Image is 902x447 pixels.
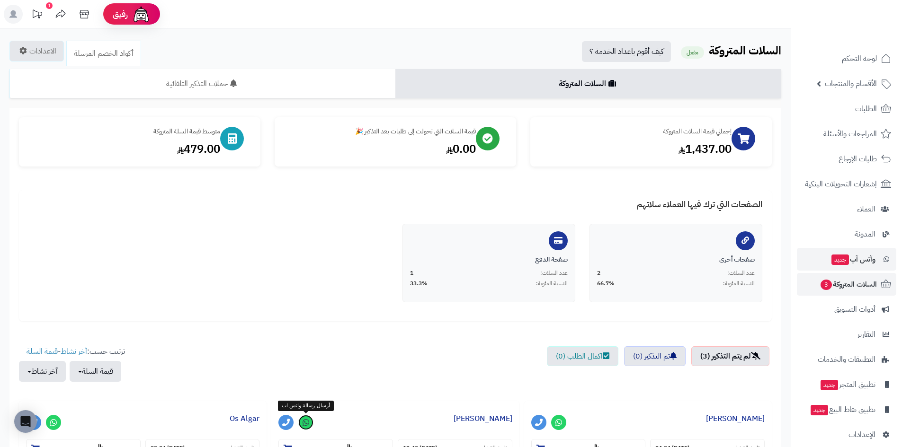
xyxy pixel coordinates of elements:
a: العملاء [797,198,896,220]
a: إشعارات التحويلات البنكية [797,173,896,195]
a: التقارير [797,323,896,346]
a: التطبيقات والخدمات [797,348,896,371]
span: جديد [821,380,838,390]
img: logo-2.png [838,26,893,45]
a: الطلبات [797,97,896,120]
span: التطبيقات والخدمات [818,353,875,366]
span: عدد السلات: [540,269,568,277]
span: الأقسام والمنتجات [825,77,877,90]
a: [PERSON_NAME] [706,413,765,424]
h4: الصفحات التي ترك فيها العملاء سلاتهم [28,200,762,214]
span: 66.7% [597,280,615,288]
span: إشعارات التحويلات البنكية [805,177,877,191]
a: كيف أقوم باعداد الخدمة ؟ [582,41,671,62]
span: عدد السلات: [727,269,755,277]
span: النسبة المئوية: [536,280,568,288]
span: 3 [821,280,832,290]
div: 479.00 [28,141,220,157]
a: تم التذكير (0) [624,346,686,366]
span: تطبيق المتجر [820,378,875,391]
span: 2 [597,269,600,277]
span: رفيق [113,9,128,20]
a: السلات المتروكة [395,69,781,98]
span: لوحة التحكم [842,52,877,65]
a: وآتس آبجديد [797,248,896,271]
span: التقارير [857,328,875,341]
a: Os Algar [230,413,259,424]
div: أرسال رسالة واتس اب [278,401,333,411]
a: أكواد الخصم المرسلة [66,41,141,66]
span: 33.3% [410,280,428,288]
a: اكمال الطلب (0) [547,346,618,366]
small: مفعل [681,46,704,59]
span: المراجعات والأسئلة [823,127,877,140]
span: أدوات التسويق [834,303,875,316]
a: لم يتم التذكير (3) [691,346,769,366]
span: وآتس آب [831,253,875,266]
div: صفحة الدفع [410,255,568,264]
a: المدونة [797,223,896,245]
a: تطبيق المتجرجديد [797,373,896,396]
img: ai-face.png [132,5,151,24]
div: قيمة السلات التي تحولت إلى طلبات بعد التذكير 🎉 [284,127,476,136]
a: المراجعات والأسئلة [797,123,896,145]
a: الاعدادات [9,41,64,61]
div: 1 [46,2,53,9]
a: آخر نشاط [61,346,87,357]
span: جديد [831,254,849,265]
a: [PERSON_NAME] [454,413,512,424]
span: الطلبات [855,102,877,115]
button: آخر نشاط [19,361,66,382]
div: 0.00 [284,141,476,157]
a: تحديثات المنصة [25,5,49,26]
span: تطبيق نقاط البيع [810,403,875,416]
span: طلبات الإرجاع [839,152,877,166]
span: العملاء [857,202,875,216]
div: Open Intercom Messenger [14,410,37,433]
span: المدونة [855,228,875,241]
b: السلات المتروكة [709,42,781,59]
a: الإعدادات [797,423,896,446]
span: السلات المتروكة [820,278,877,291]
a: قيمة السلة [27,346,58,357]
span: الإعدادات [848,428,875,441]
span: 1 [410,269,413,277]
a: طلبات الإرجاع [797,148,896,170]
div: 1,437.00 [540,141,732,157]
a: تطبيق نقاط البيعجديد [797,398,896,421]
button: قيمة السلة [70,361,121,382]
ul: ترتيب حسب: - [19,346,125,382]
a: لوحة التحكم [797,47,896,70]
div: إجمالي قيمة السلات المتروكة [540,127,732,136]
span: جديد [811,405,828,415]
div: متوسط قيمة السلة المتروكة [28,127,220,136]
div: صفحات أخرى [597,255,755,264]
a: حملات التذكير التلقائية [9,69,395,98]
a: أدوات التسويق [797,298,896,321]
span: النسبة المئوية: [723,280,755,288]
a: السلات المتروكة3 [797,273,896,296]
